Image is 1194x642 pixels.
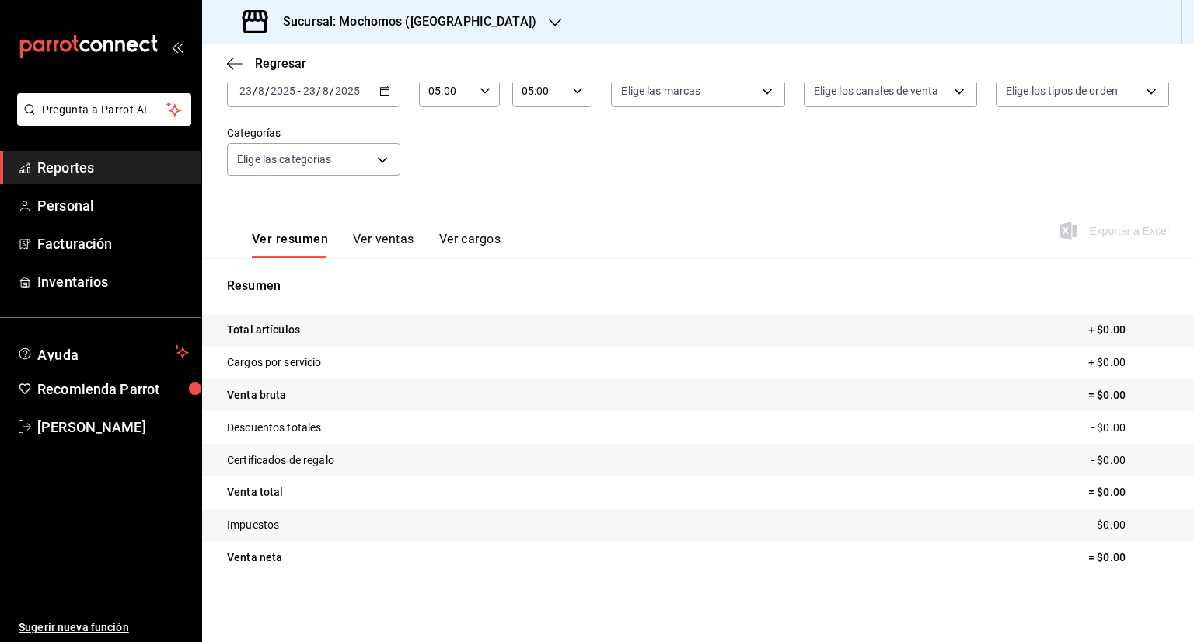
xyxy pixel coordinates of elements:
input: -- [322,85,330,97]
h3: Sucursal: Mochomos ([GEOGRAPHIC_DATA]) [271,12,536,31]
p: Venta bruta [227,387,286,403]
span: / [316,85,321,97]
span: Ayuda [37,343,169,361]
span: - [298,85,301,97]
input: ---- [270,85,296,97]
span: Recomienda Parrot [37,379,189,400]
span: Reportes [37,157,189,178]
p: Descuentos totales [227,420,321,436]
button: Ver ventas [353,232,414,258]
p: - $0.00 [1091,420,1169,436]
button: Ver cargos [439,232,501,258]
button: Regresar [227,56,306,71]
span: Sugerir nueva función [19,619,189,636]
p: Cargos por servicio [227,354,322,371]
span: Personal [37,195,189,216]
button: open_drawer_menu [171,40,183,53]
span: / [330,85,334,97]
p: Resumen [227,277,1169,295]
p: = $0.00 [1088,387,1169,403]
a: Pregunta a Parrot AI [11,113,191,129]
input: -- [302,85,316,97]
span: Elige las categorías [237,152,332,167]
span: Pregunta a Parrot AI [42,102,167,118]
span: Facturación [37,233,189,254]
div: navigation tabs [252,232,501,258]
p: Venta total [227,484,283,501]
span: / [265,85,270,97]
p: Venta neta [227,550,282,566]
p: = $0.00 [1088,550,1169,566]
button: Ver resumen [252,232,328,258]
input: -- [257,85,265,97]
p: Total artículos [227,322,300,338]
span: Regresar [255,56,306,71]
input: -- [239,85,253,97]
p: = $0.00 [1088,484,1169,501]
span: Inventarios [37,271,189,292]
p: Certificados de regalo [227,452,334,469]
p: + $0.00 [1088,354,1169,371]
span: [PERSON_NAME] [37,417,189,438]
input: ---- [334,85,361,97]
p: + $0.00 [1088,322,1169,338]
p: - $0.00 [1091,517,1169,533]
p: - $0.00 [1091,452,1169,469]
span: Elige las marcas [621,83,700,99]
label: Categorías [227,127,400,138]
p: Impuestos [227,517,279,533]
span: Elige los canales de venta [814,83,938,99]
button: Pregunta a Parrot AI [17,93,191,126]
span: Elige los tipos de orden [1006,83,1118,99]
span: / [253,85,257,97]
